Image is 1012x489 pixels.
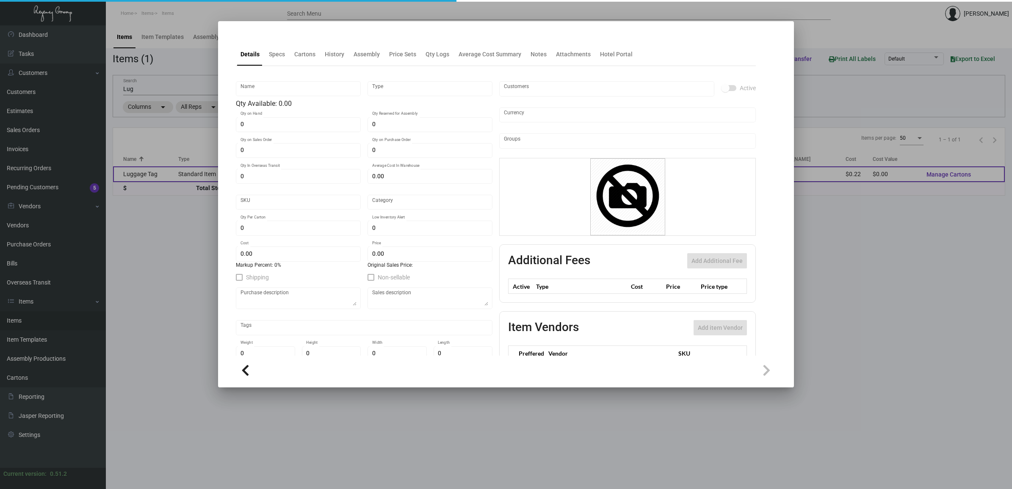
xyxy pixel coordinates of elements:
[699,279,737,294] th: Price type
[740,83,756,93] span: Active
[531,50,547,59] div: Notes
[674,346,747,361] th: SKU
[354,50,380,59] div: Assembly
[691,257,743,264] span: Add Additional Fee
[698,324,743,331] span: Add item Vendor
[426,50,449,59] div: Qty Logs
[241,50,260,59] div: Details
[694,320,747,335] button: Add item Vendor
[629,279,664,294] th: Cost
[269,50,285,59] div: Specs
[600,50,633,59] div: Hotel Portal
[664,279,699,294] th: Price
[534,279,629,294] th: Type
[687,253,747,268] button: Add Additional Fee
[3,470,47,478] div: Current version:
[294,50,315,59] div: Cartons
[50,470,67,478] div: 0.51.2
[509,279,534,294] th: Active
[509,346,545,361] th: Preffered
[325,50,344,59] div: History
[504,86,710,92] input: Add new..
[246,272,269,282] span: Shipping
[504,138,752,144] input: Add new..
[556,50,591,59] div: Attachments
[236,99,492,109] div: Qty Available: 0.00
[459,50,521,59] div: Average Cost Summary
[508,253,590,268] h2: Additional Fees
[508,320,579,335] h2: Item Vendors
[389,50,416,59] div: Price Sets
[378,272,410,282] span: Non-sellable
[544,346,674,361] th: Vendor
